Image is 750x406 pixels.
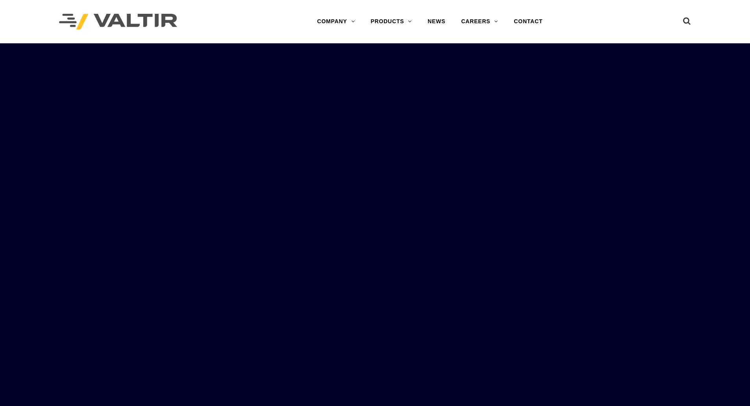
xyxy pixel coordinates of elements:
[506,14,550,30] a: CONTACT
[363,14,420,30] a: PRODUCTS
[309,14,363,30] a: COMPANY
[59,14,177,30] img: Valtir
[453,14,506,30] a: CAREERS
[420,14,453,30] a: NEWS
